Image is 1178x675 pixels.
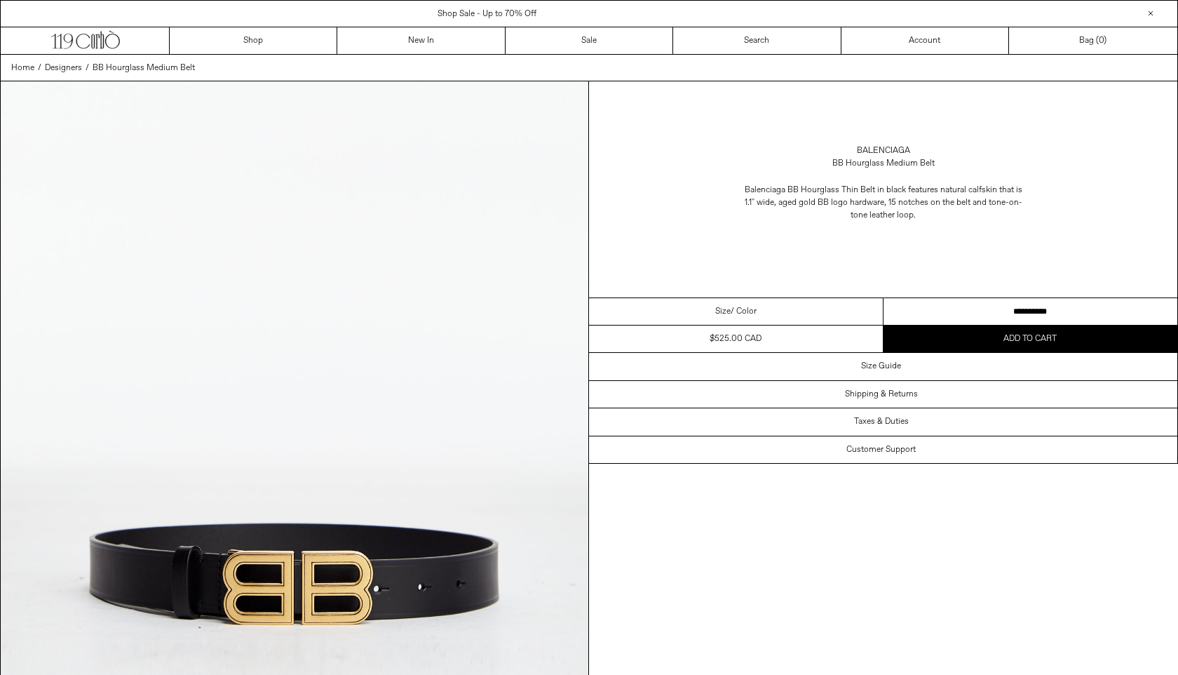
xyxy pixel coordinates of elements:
[854,417,909,427] h3: Taxes & Duties
[506,27,673,54] a: Sale
[438,8,536,20] a: Shop Sale - Up to 70% Off
[170,27,337,54] a: Shop
[841,27,1009,54] a: Account
[673,27,841,54] a: Search
[38,62,41,74] span: /
[1099,34,1106,47] span: )
[743,184,1024,222] : Balenciaga BB Hourglass Thin Belt in black features natural calfskin that is 1.1" wide, aged gold...
[861,361,901,371] h3: Size Guide
[857,145,910,157] a: Balenciaga
[1099,35,1104,46] span: 0
[93,62,195,74] a: BB Hourglass Medium Belt
[1003,333,1057,345] span: Add to cart
[337,27,505,54] a: New In
[710,333,761,345] div: $525.00 CAD
[1009,27,1177,54] a: Bag ()
[845,389,918,399] h3: Shipping & Returns
[715,305,731,318] span: Size
[45,62,82,74] a: Designers
[832,157,935,170] div: BB Hourglass Medium Belt
[86,62,89,74] span: /
[11,62,34,74] a: Home
[731,305,757,318] span: / Color
[846,445,916,455] h3: Customer Support
[883,326,1178,352] button: Add to cart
